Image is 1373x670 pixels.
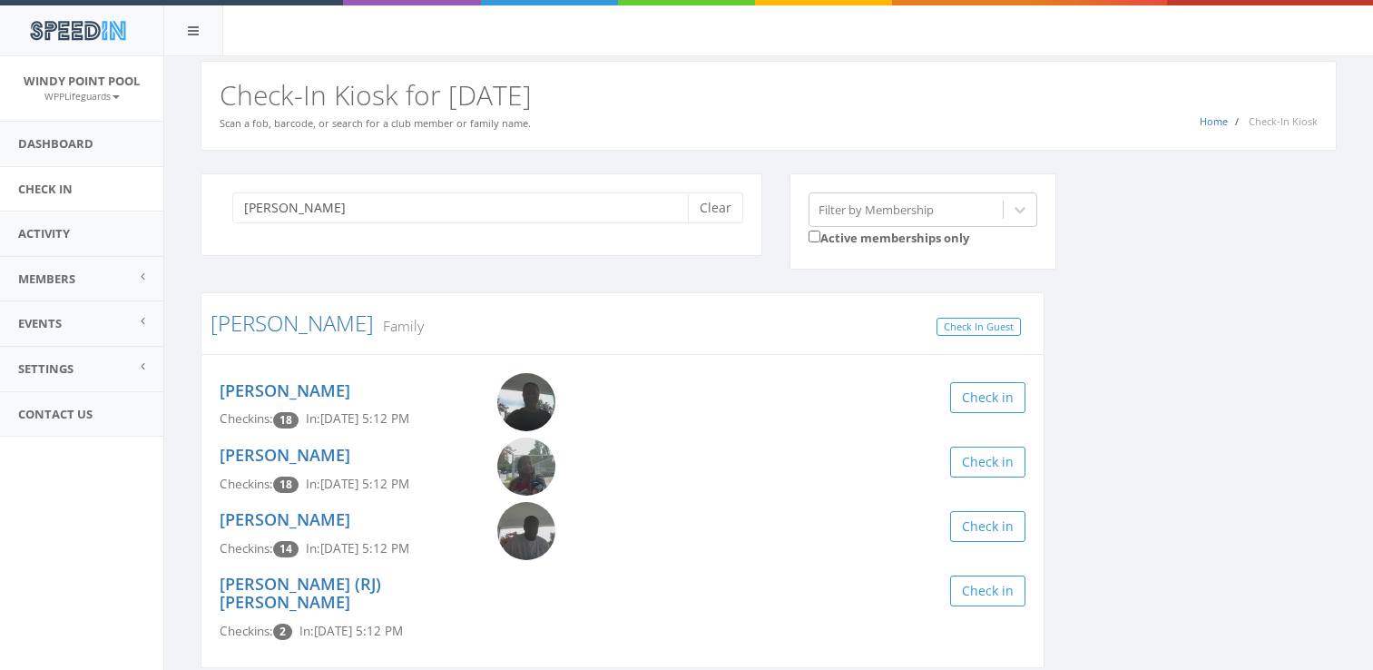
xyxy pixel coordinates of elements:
span: Contact Us [18,406,93,422]
span: In: [DATE] 5:12 PM [299,623,403,639]
span: Members [18,271,75,287]
img: speedin_logo.png [21,14,134,47]
span: In: [DATE] 5:12 PM [306,476,409,492]
img: Jocelyn_Daniels.png [497,438,555,496]
input: Search a name to check in [232,192,701,223]
button: Check in [950,511,1025,542]
img: Terri_Daniels.png [497,373,555,431]
span: Checkins: [220,623,273,639]
a: [PERSON_NAME] [220,379,350,401]
span: Checkins: [220,540,273,557]
a: [PERSON_NAME] [220,444,350,466]
span: Checkin count [273,477,299,493]
a: [PERSON_NAME] [211,308,374,338]
div: Filter by Membership [819,201,934,218]
a: [PERSON_NAME] [220,508,350,530]
small: WPPLifeguards [44,90,120,103]
span: Windy Point Pool [24,73,140,89]
button: Check in [950,382,1025,413]
input: Active memberships only [809,231,820,242]
span: Checkin count [273,412,299,429]
span: Checkin count [273,541,299,557]
img: Rashawn_Daniels.png [497,502,555,560]
a: Home [1200,114,1228,128]
a: [PERSON_NAME] (RJ) [PERSON_NAME] [220,573,381,613]
button: Check in [950,576,1025,606]
label: Active memberships only [809,227,969,247]
span: Settings [18,360,74,377]
span: In: [DATE] 5:12 PM [306,410,409,427]
button: Check in [950,447,1025,478]
span: Checkins: [220,476,273,492]
span: Checkins: [220,410,273,427]
button: Clear [688,192,743,223]
span: Check-In Kiosk [1249,114,1318,128]
h2: Check-In Kiosk for [DATE] [220,80,1318,110]
span: Checkin count [273,624,292,640]
a: WPPLifeguards [44,87,120,103]
a: Check In Guest [937,318,1021,337]
span: In: [DATE] 5:12 PM [306,540,409,557]
small: Scan a fob, barcode, or search for a club member or family name. [220,116,531,130]
span: Events [18,315,62,331]
small: Family [374,316,424,336]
